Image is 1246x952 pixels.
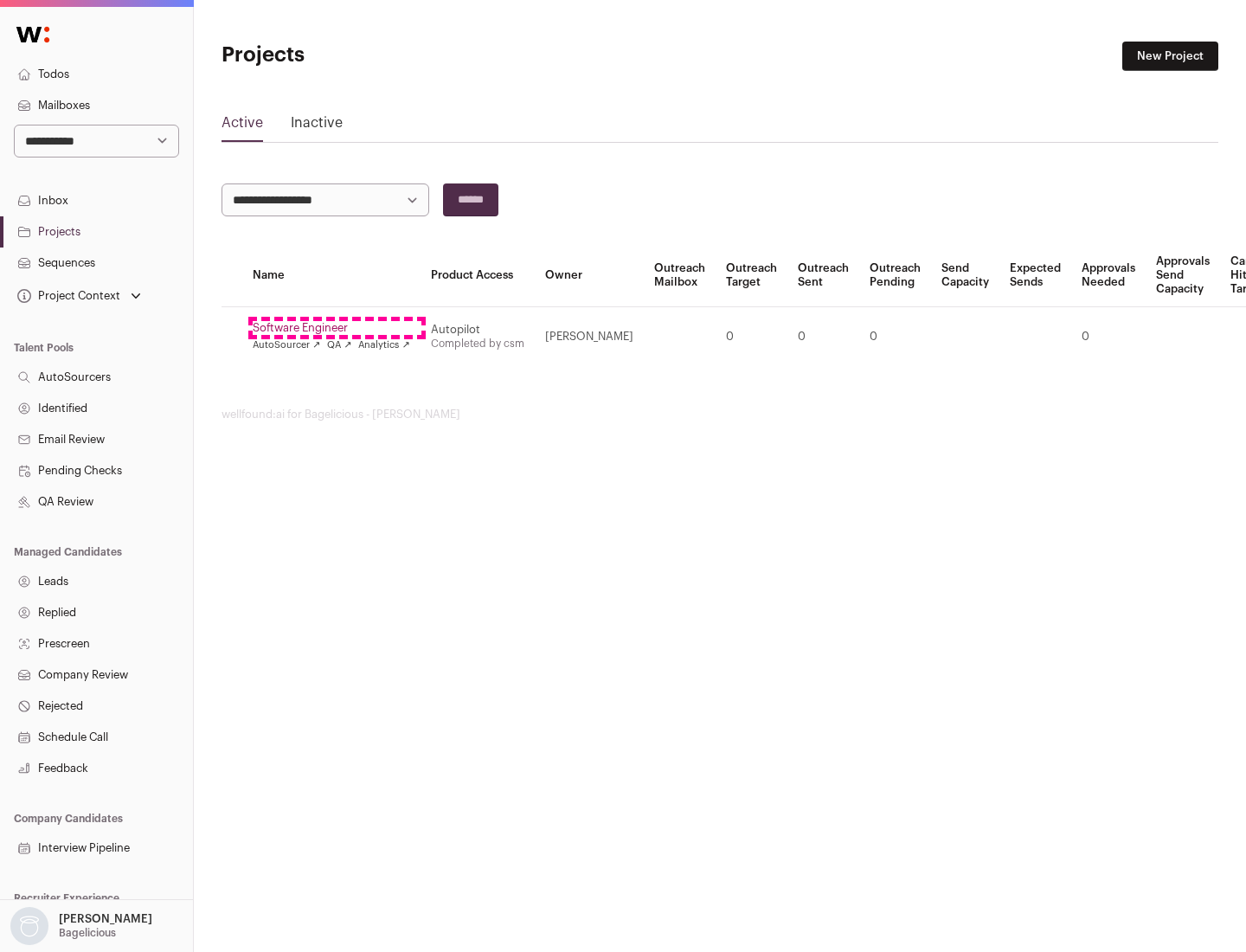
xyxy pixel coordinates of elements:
[859,244,931,307] th: Outreach Pending
[253,321,410,335] a: Software Engineer
[14,284,145,308] button: Open dropdown
[222,408,1218,421] footer: wellfound:ai for Bagelicious - [PERSON_NAME]
[644,244,716,307] th: Outreach Mailbox
[431,323,524,337] div: Autopilot
[931,244,999,307] th: Send Capacity
[431,338,524,349] a: Completed by csm
[59,926,116,940] p: Bagelicious
[291,113,343,140] a: Inactive
[859,307,931,367] td: 0
[787,244,859,307] th: Outreach Sent
[535,307,644,367] td: [PERSON_NAME]
[358,338,409,352] a: Analytics ↗
[7,17,59,52] img: Wellfound
[253,338,320,352] a: AutoSourcer ↗
[14,289,120,303] div: Project Context
[1071,244,1146,307] th: Approvals Needed
[10,907,48,945] img: nopic.png
[716,244,787,307] th: Outreach Target
[1071,307,1146,367] td: 0
[1146,244,1220,307] th: Approvals Send Capacity
[7,907,156,945] button: Open dropdown
[222,113,263,140] a: Active
[242,244,421,307] th: Name
[222,42,554,69] h1: Projects
[421,244,535,307] th: Product Access
[1122,42,1218,71] a: New Project
[327,338,351,352] a: QA ↗
[535,244,644,307] th: Owner
[999,244,1071,307] th: Expected Sends
[59,912,152,926] p: [PERSON_NAME]
[787,307,859,367] td: 0
[716,307,787,367] td: 0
